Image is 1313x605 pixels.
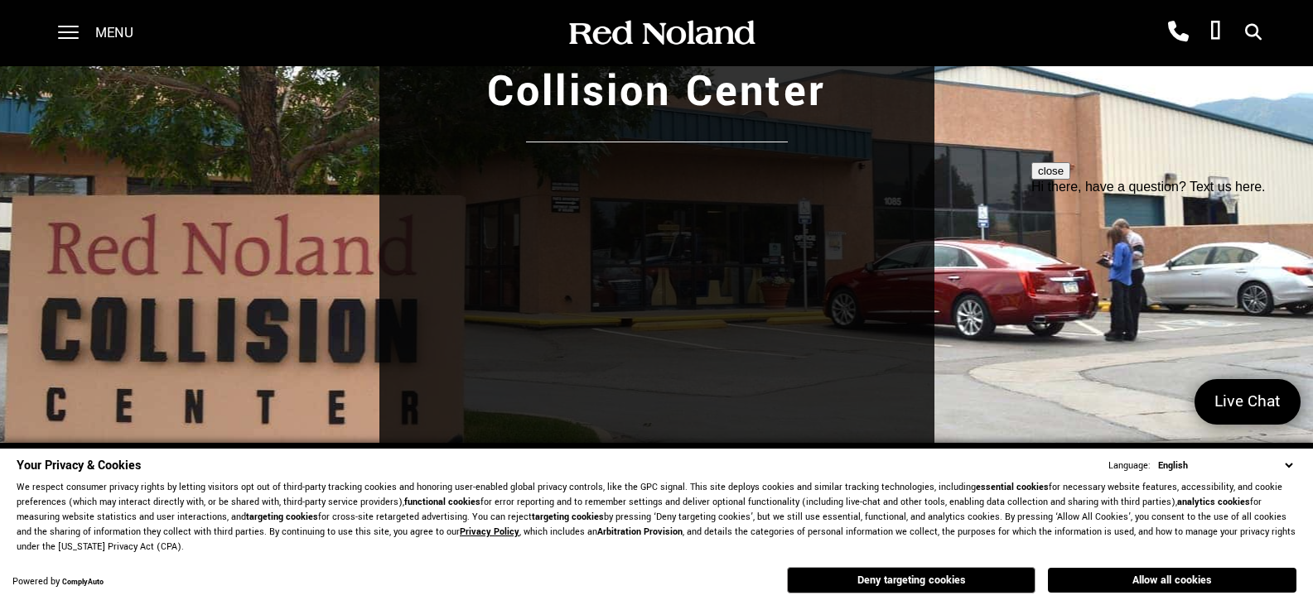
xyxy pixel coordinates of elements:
[404,496,480,508] strong: functional cookies
[1195,379,1301,425] a: Live Chat
[566,19,756,48] img: Red Noland Auto Group
[976,481,1049,493] strong: essential cookies
[1154,458,1296,473] select: Language Select
[1108,461,1151,471] div: Language:
[787,567,1035,593] button: Deny targeting cookies
[1031,162,1313,341] iframe: podium webchat widget prompt
[17,480,1296,555] p: We respect consumer privacy rights by letting visitors opt out of third-party tracking cookies an...
[1048,568,1296,593] button: Allow all cookies
[460,526,519,538] a: Privacy Policy
[1206,391,1289,413] span: Live Chat
[246,511,318,523] strong: targeting cookies
[62,577,104,588] a: ComplyAuto
[597,526,683,538] strong: Arbitration Provision
[12,577,104,588] div: Powered by
[17,457,141,474] span: Your Privacy & Cookies
[532,511,604,523] strong: targeting cookies
[1177,496,1250,508] strong: analytics cookies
